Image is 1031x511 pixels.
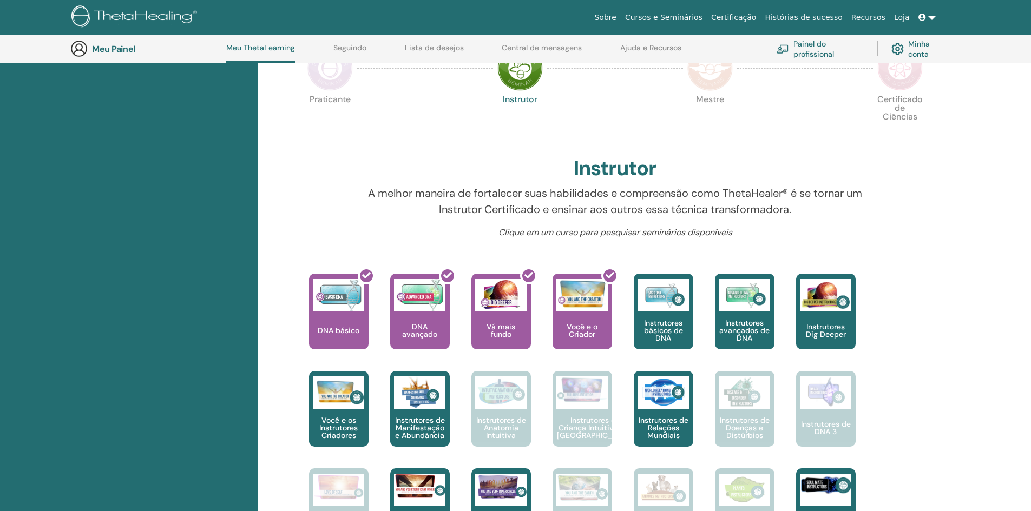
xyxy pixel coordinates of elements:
[760,8,846,28] a: Histórias de sucesso
[475,279,527,311] img: Vá mais fundo
[908,39,930,59] font: Minha conta
[877,45,923,91] img: Certificado de Ciências
[644,318,683,343] font: Instrutores básicos de DNA
[777,44,789,54] img: chalkboard-teacher.svg
[719,318,770,343] font: Instrutores avançados de DNA
[394,376,445,409] img: Instrutores de Manifestação e Abundância
[625,13,702,22] font: Cursos e Seminários
[313,376,364,409] img: Você e os Instrutores Criadores
[476,415,526,440] font: Instrutores de Anatomia Intuitiva
[800,474,851,496] img: Instrutores de Almas Gêmeas
[715,274,774,371] a: Instrutores avançados de DNA Instrutores avançados de DNA
[720,415,770,440] font: Instrutores de Doenças e Distúrbios
[891,40,904,57] img: cog.svg
[394,474,445,498] img: Você e seus instrutores parceiros
[309,274,369,371] a: DNA básico DNA básico
[793,39,834,59] font: Painel do profissional
[638,376,689,409] img: Instrutores de Relações Mundiais
[502,43,582,61] a: Central de mensagens
[556,376,608,403] img: Instrutores da Criança Intuitiva em Mim
[638,279,689,311] img: Instrutores básicos de DNA
[806,322,846,339] font: Instrutores Dig Deeper
[800,376,851,409] img: Instrutores de DNA 3
[313,279,364,311] img: DNA básico
[71,5,201,30] img: logo.png
[471,274,531,371] a: Vá mais fundo Vá mais fundo
[639,415,688,440] font: Instrutores de Relações Mundiais
[621,8,707,28] a: Cursos e Seminários
[226,43,295,52] font: Meu ThetaLearning
[890,8,914,28] a: Loja
[394,279,445,311] img: DNA avançado
[851,13,885,22] font: Recursos
[390,371,450,468] a: Instrutores de Manifestação e Abundância Instrutores de Manifestação e Abundância
[405,43,464,61] a: Lista de desejos
[226,43,295,63] a: Meu ThetaLearning
[390,274,450,371] a: DNA avançado DNA avançado
[719,474,770,506] img: Instrutores do Seminário de Plantas
[92,43,135,55] font: Meu Painel
[877,94,923,122] font: Certificado de Ciências
[800,279,851,311] img: Instrutores Dig Deeper
[313,474,364,500] img: Instrutores de Amor a Si Mesmo
[333,43,366,52] font: Seguindo
[498,227,732,238] font: Clique em um curso para pesquisar seminários disponíveis
[556,279,608,309] img: Você e o Criador
[503,94,537,105] font: Instrutor
[711,13,756,22] font: Certificação
[590,8,620,28] a: Sobre
[307,45,353,91] img: Praticante
[620,43,681,52] font: Ajuda e Recursos
[553,274,612,371] a: Você e o Criador Você e o Criador
[894,13,910,22] font: Loja
[310,94,351,105] font: Praticante
[594,13,616,22] font: Sobre
[696,94,724,105] font: Mestre
[719,376,770,409] img: Instrutores de Doenças e Distúrbios
[574,155,656,182] font: Instrutor
[405,43,464,52] font: Lista de desejos
[687,45,733,91] img: Mestre
[634,274,693,371] a: Instrutores básicos de DNA Instrutores básicos de DNA
[796,274,856,371] a: Instrutores Dig Deeper Instrutores Dig Deeper
[801,419,851,436] font: Instrutores de DNA 3
[765,13,842,22] font: Histórias de sucesso
[556,474,608,502] img: Você e os Instrutores da Terra
[638,474,689,506] img: Instrutores de seminários sobre animais
[620,43,681,61] a: Ajuda e Recursos
[715,371,774,468] a: Instrutores de Doenças e Distúrbios Instrutores de Doenças e Distúrbios
[634,371,693,468] a: Instrutores de Relações Mundiais Instrutores de Relações Mundiais
[70,40,88,57] img: generic-user-icon.jpg
[368,186,862,216] font: A melhor maneira de fortalecer suas habilidades e compreensão como ThetaHealer® é se tornar um In...
[707,8,760,28] a: Certificação
[502,43,582,52] font: Central de mensagens
[796,371,856,468] a: Instrutores de DNA 3 Instrutores de DNA 3
[553,371,612,468] a: Instrutores da Criança Intuitiva em Mim Instrutores da Criança Intuitiva em [GEOGRAPHIC_DATA]
[719,279,770,311] img: Instrutores avançados de DNA
[471,371,531,468] a: Instrutores de Anatomia Intuitiva Instrutores de Anatomia Intuitiva
[557,415,634,440] font: Instrutores da Criança Intuitiva em [GEOGRAPHIC_DATA]
[475,376,527,409] img: Instrutores de Anatomia Intuitiva
[847,8,890,28] a: Recursos
[319,415,358,440] font: Você e os Instrutores Criadores
[395,415,445,440] font: Instrutores de Manifestação e Abundância
[777,37,864,61] a: Painel do profissional
[475,474,527,500] img: Você e seus instrutores do círculo interno
[309,371,369,468] a: Você e os Instrutores Criadores Você e os Instrutores Criadores
[333,43,366,61] a: Seguindo
[497,45,543,91] img: Instrutor
[891,37,950,61] a: Minha conta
